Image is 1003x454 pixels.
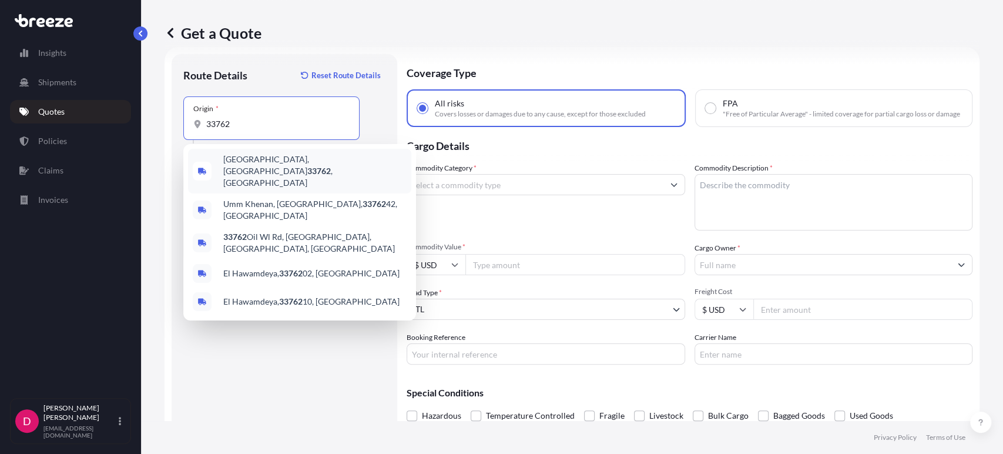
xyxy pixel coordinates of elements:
label: Booking Reference [407,332,465,343]
p: Reset Route Details [311,69,381,81]
span: Bagged Goods [773,407,825,425]
b: 33762 [279,296,303,306]
button: Show suggestions [951,254,972,275]
p: Policies [38,135,67,147]
b: 33762 [307,166,331,176]
p: [EMAIL_ADDRESS][DOMAIN_NAME] [43,425,116,439]
input: Enter name [695,343,973,365]
label: Cargo Owner [695,242,740,254]
input: Origin [206,118,345,130]
p: Route Details [183,68,247,82]
span: El Hawamdeya, 10, [GEOGRAPHIC_DATA] [223,296,400,308]
button: Show suggestions [663,174,685,195]
p: Invoices [38,194,68,206]
span: FPA [723,98,738,109]
span: Fragile [599,407,625,425]
span: Hazardous [422,407,461,425]
input: Select a commodity type [407,174,663,195]
p: Claims [38,165,63,176]
p: Coverage Type [407,54,972,89]
label: Carrier Name [695,332,736,343]
span: [GEOGRAPHIC_DATA], [GEOGRAPHIC_DATA] , [GEOGRAPHIC_DATA] [223,153,407,189]
span: "Free of Particular Average" - limited coverage for partial cargo loss or damage [723,109,960,119]
b: 33762 [363,199,386,209]
div: Show suggestions [183,144,416,321]
b: 33762 [223,232,247,242]
div: Origin [193,104,219,113]
input: Enter amount [753,299,973,320]
span: Commodity Value [407,242,685,252]
p: Insights [38,47,66,59]
input: Full name [695,254,951,275]
span: Load Type [407,287,442,299]
p: Terms of Use [926,433,965,442]
p: Shipments [38,76,76,88]
p: Special Conditions [407,388,972,398]
span: Livestock [649,407,683,425]
label: Commodity Category [407,162,477,174]
label: Commodity Description [695,162,773,174]
p: Cargo Details [407,127,972,162]
span: El Hawamdeya, 02, [GEOGRAPHIC_DATA] [223,268,400,279]
span: Oil Wl Rd, [GEOGRAPHIC_DATA], [GEOGRAPHIC_DATA], [GEOGRAPHIC_DATA] [223,231,407,255]
p: Quotes [38,106,65,118]
span: D [23,415,31,427]
p: Get a Quote [165,24,261,42]
p: Privacy Policy [874,433,917,442]
span: All risks [435,98,464,109]
span: Freight Cost [695,287,973,296]
span: Temperature Controlled [486,407,575,425]
span: LTL [412,303,424,315]
b: 33762 [279,268,303,278]
span: Bulk Cargo [708,407,749,425]
input: Type amount [465,254,685,275]
span: Used Goods [850,407,893,425]
span: Umm Khenan, [GEOGRAPHIC_DATA], 42, [GEOGRAPHIC_DATA] [223,198,407,222]
input: Your internal reference [407,343,685,365]
span: Covers losses or damages due to any cause, except for those excluded [435,109,646,119]
p: [PERSON_NAME] [PERSON_NAME] [43,403,116,422]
